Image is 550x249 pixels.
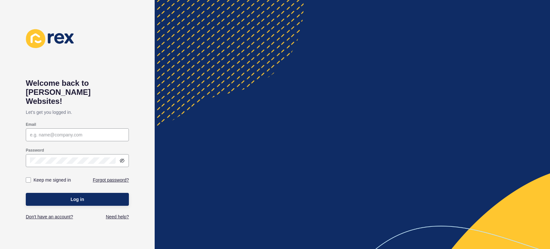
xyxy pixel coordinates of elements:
[106,214,129,220] a: Need help?
[26,214,73,220] a: Don't have an account?
[93,177,129,183] a: Forgot password?
[34,177,71,183] label: Keep me signed in
[26,122,36,127] label: Email
[26,148,44,153] label: Password
[30,132,125,138] input: e.g. name@company.com
[26,193,129,206] button: Log in
[26,79,129,106] h1: Welcome back to [PERSON_NAME] Websites!
[71,196,84,203] span: Log in
[26,106,129,119] p: Let's get you logged in.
